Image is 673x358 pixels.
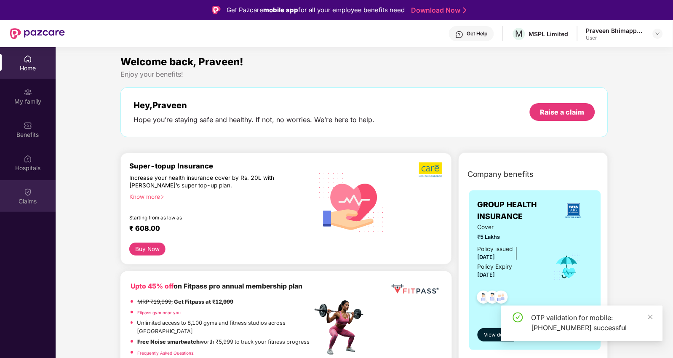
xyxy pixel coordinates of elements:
div: Hey, Praveen [134,100,374,110]
img: insurerLogo [562,199,585,222]
img: svg+xml;base64,PHN2ZyBpZD0iQ2xhaW0iIHhtbG5zPSJodHRwOi8vd3d3LnczLm9yZy8yMDAwL3N2ZyIgd2lkdGg9IjIwIi... [24,188,32,196]
div: Increase your health insurance cover by Rs. 20L with [PERSON_NAME]’s super top-up plan. [129,174,276,189]
strong: Free Noise smartwatch [137,339,200,345]
img: svg+xml;base64,PHN2ZyBpZD0iQmVuZWZpdHMiIHhtbG5zPSJodHRwOi8vd3d3LnczLm9yZy8yMDAwL3N2ZyIgd2lkdGg9Ij... [24,121,32,130]
div: Hope you’re staying safe and healthy. If not, no worries. We’re here to help. [134,115,374,124]
span: Welcome back, Praveen! [120,56,243,68]
img: svg+xml;base64,PHN2ZyB4bWxucz0iaHR0cDovL3d3dy53My5vcmcvMjAwMC9zdmciIHhtbG5zOnhsaW5rPSJodHRwOi8vd3... [312,162,391,242]
img: icon [553,253,581,281]
b: Upto 45% off [131,282,174,290]
img: b5dec4f62d2307b9de63beb79f102df3.png [419,162,443,178]
img: svg+xml;base64,PHN2ZyBpZD0iSG9zcGl0YWxzIiB4bWxucz0iaHR0cDovL3d3dy53My5vcmcvMjAwMC9zdmciIHdpZHRoPS... [24,155,32,163]
a: Fitpass gym near you [137,310,181,315]
a: Frequently Asked Questions! [137,350,195,355]
span: View details [484,331,513,339]
span: M [515,29,523,39]
img: svg+xml;base64,PHN2ZyBpZD0iRHJvcGRvd24tMzJ4MzIiIHhtbG5zPSJodHRwOi8vd3d3LnczLm9yZy8yMDAwL3N2ZyIgd2... [654,30,661,37]
a: Download Now [411,6,464,15]
img: svg+xml;base64,PHN2ZyBpZD0iSG9tZSIgeG1sbnM9Imh0dHA6Ly93d3cudzMub3JnLzIwMDAvc3ZnIiB3aWR0aD0iMjAiIG... [24,55,32,63]
del: MRP ₹19,999, [137,299,173,305]
strong: mobile app [263,6,298,14]
span: [DATE] [478,254,495,260]
div: Get Help [467,30,488,37]
img: New Pazcare Logo [10,28,65,39]
div: OTP validation for mobile: [PHONE_NUMBER] successful [531,313,653,333]
div: Get Pazcare for all your employee benefits need [227,5,405,15]
img: Stroke [463,6,467,15]
span: ₹5 Lakhs [478,233,542,241]
img: fpp.png [312,298,371,357]
div: Know more [129,193,307,199]
img: svg+xml;base64,PHN2ZyB4bWxucz0iaHR0cDovL3d3dy53My5vcmcvMjAwMC9zdmciIHdpZHRoPSI0OC45NDMiIGhlaWdodD... [491,288,512,309]
img: fppp.png [390,281,441,297]
button: Buy Now [129,243,165,256]
div: User [586,35,645,41]
button: View details [478,328,519,342]
div: Raise a claim [540,107,585,117]
img: Logo [212,6,221,14]
div: Starting from as low as [129,215,276,221]
div: MSPL Limited [529,30,569,38]
p: Unlimited access to 8,100 gyms and fitness studios across [GEOGRAPHIC_DATA] [137,319,312,336]
div: Super-topup Insurance [129,162,312,170]
div: Enjoy your benefits! [120,70,608,79]
p: worth ₹5,999 to track your fitness progress [137,338,310,346]
b: on Fitpass pro annual membership plan [131,282,302,290]
span: right [160,195,165,199]
div: Policy Expiry [478,262,513,272]
span: GROUP HEALTH INSURANCE [478,199,555,223]
div: Policy issued [478,245,513,254]
span: Cover [478,223,542,232]
div: ₹ 608.00 [129,224,304,234]
div: Praveen Bhimappa Khavatkopp [586,27,645,35]
span: Company benefits [467,168,534,180]
span: [DATE] [478,272,495,278]
img: svg+xml;base64,PHN2ZyB3aWR0aD0iMjAiIGhlaWdodD0iMjAiIHZpZXdCb3g9IjAgMCAyMCAyMCIgZmlsbD0ibm9uZSIgeG... [24,88,32,96]
span: close [648,314,654,320]
img: svg+xml;base64,PHN2ZyB4bWxucz0iaHR0cDovL3d3dy53My5vcmcvMjAwMC9zdmciIHdpZHRoPSI0OC45NDMiIGhlaWdodD... [482,288,503,309]
img: svg+xml;base64,PHN2ZyBpZD0iSGVscC0zMngzMiIgeG1sbnM9Imh0dHA6Ly93d3cudzMub3JnLzIwMDAvc3ZnIiB3aWR0aD... [455,30,464,39]
span: check-circle [513,313,523,323]
img: svg+xml;base64,PHN2ZyB4bWxucz0iaHR0cDovL3d3dy53My5vcmcvMjAwMC9zdmciIHdpZHRoPSI0OC45NDMiIGhlaWdodD... [473,288,494,309]
strong: Get Fitpass at ₹12,999 [174,299,233,305]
